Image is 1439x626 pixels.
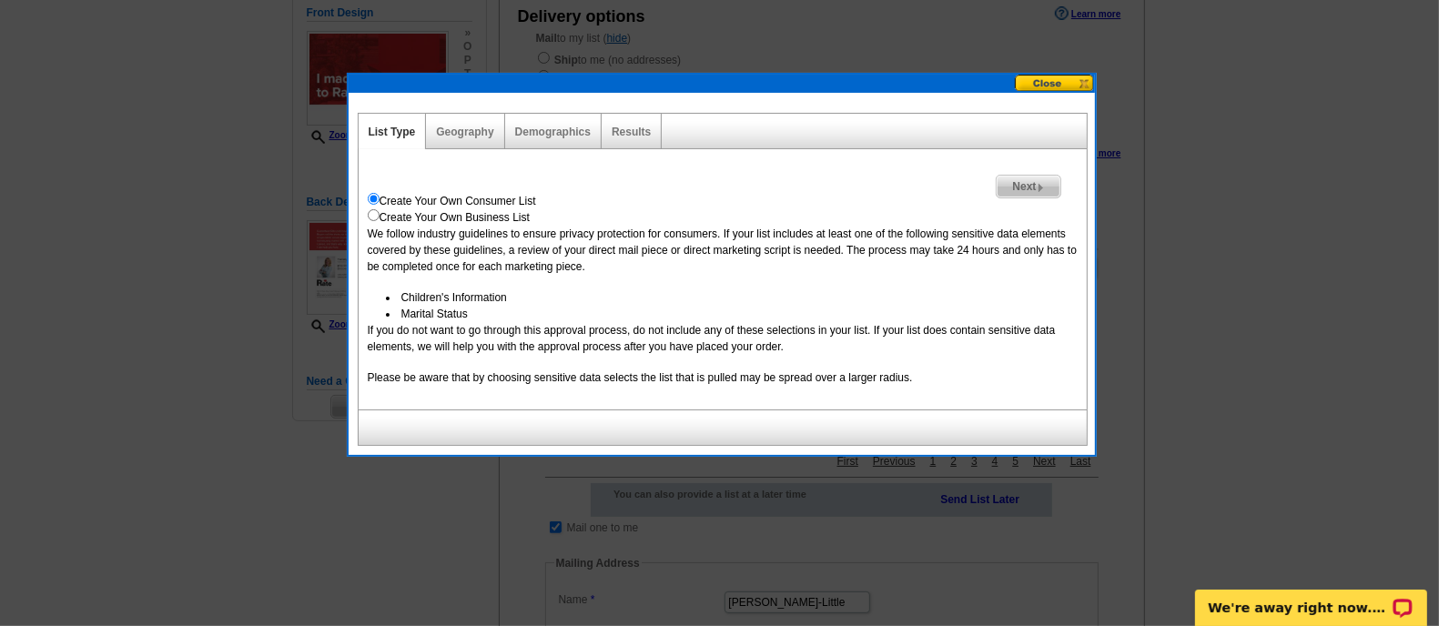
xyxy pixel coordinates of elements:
[369,126,416,138] a: List Type
[1037,184,1045,192] img: button-next-arrow-gray.png
[997,176,1059,197] span: Next
[436,126,493,138] a: Geography
[386,306,1078,322] li: Marital Status
[368,369,1078,386] p: Please be aware that by choosing sensitive data selects the list that is pulled may be spread ove...
[368,193,1078,209] div: Create Your Own Consumer List
[1183,569,1439,626] iframe: LiveChat chat widget
[515,126,591,138] a: Demographics
[612,126,651,138] a: Results
[368,226,1078,275] p: We follow industry guidelines to ensure privacy protection for consumers. If your list includes a...
[386,289,1078,306] li: Children's Information
[368,322,1078,355] p: If you do not want to go through this approval process, do not include any of these selections in...
[996,175,1060,198] a: Next
[368,209,1078,226] div: Create Your Own Business List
